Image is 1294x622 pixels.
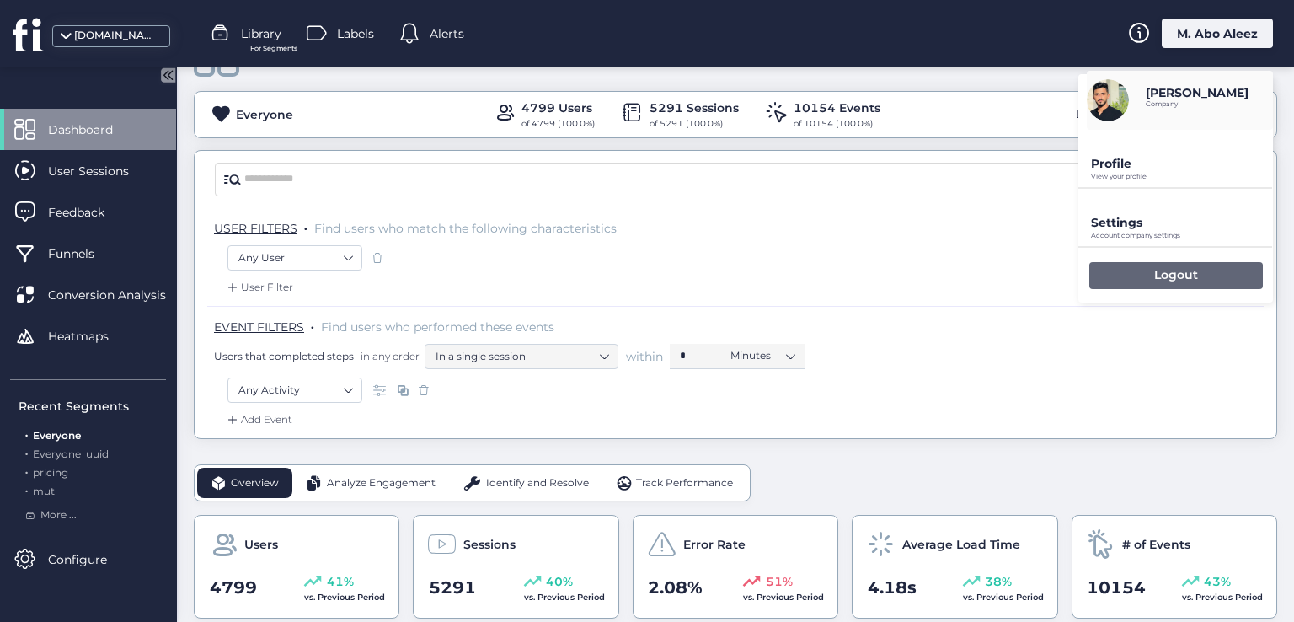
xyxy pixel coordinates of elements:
[214,221,297,236] span: USER FILTERS
[25,463,28,479] span: .
[794,99,880,117] div: 10154 Events
[25,481,28,497] span: .
[1091,156,1273,171] p: Profile
[250,43,297,54] span: For Segments
[25,426,28,442] span: .
[1091,215,1273,230] p: Settings
[304,592,385,603] span: vs. Previous Period
[766,572,793,591] span: 51%
[436,344,607,369] nz-select-item: In a single session
[321,319,554,335] span: Find users who performed these events
[1204,572,1231,591] span: 43%
[231,475,279,491] span: Overview
[224,279,293,296] div: User Filter
[1146,100,1249,108] p: Company
[40,507,77,523] span: More ...
[743,592,824,603] span: vs. Previous Period
[314,221,617,236] span: Find users who match the following characteristics
[48,550,132,569] span: Configure
[238,245,351,271] nz-select-item: Any User
[214,349,354,363] span: Users that completed steps
[337,24,374,43] span: Labels
[521,99,595,117] div: 4799 Users
[1146,85,1249,100] p: [PERSON_NAME]
[650,117,739,131] div: of 5291 (100.0%)
[33,429,81,442] span: Everyone
[1087,575,1146,601] span: 10154
[868,575,917,601] span: 4.18s
[546,572,573,591] span: 40%
[48,327,134,346] span: Heatmaps
[430,24,464,43] span: Alerts
[463,535,516,554] span: Sessions
[486,475,589,491] span: Identify and Resolve
[25,444,28,460] span: .
[311,316,314,333] span: .
[327,572,354,591] span: 41%
[626,348,663,365] span: within
[902,535,1020,554] span: Average Load Time
[963,592,1044,603] span: vs. Previous Period
[48,162,154,180] span: User Sessions
[429,575,476,601] span: 5291
[33,485,55,497] span: mut
[683,535,746,554] span: Error Rate
[1091,232,1273,239] p: Account company settings
[794,117,880,131] div: of 10154 (100.0%)
[48,121,138,139] span: Dashboard
[636,475,733,491] span: Track Performance
[33,448,109,460] span: Everyone_uuid
[33,466,68,479] span: pricing
[1087,79,1129,121] img: avatar
[304,217,307,234] span: .
[48,286,191,304] span: Conversion Analysis
[524,592,605,603] span: vs. Previous Period
[241,24,281,43] span: Library
[1154,267,1198,282] p: Logout
[74,28,158,44] div: [DOMAIN_NAME]
[238,378,351,403] nz-select-item: Any Activity
[244,535,278,554] span: Users
[1182,592,1263,603] span: vs. Previous Period
[224,411,292,428] div: Add Event
[236,105,293,124] div: Everyone
[357,349,420,363] span: in any order
[327,475,436,491] span: Analyze Engagement
[1072,101,1148,128] div: Last 30 days
[1122,535,1190,554] span: # of Events
[730,343,794,368] nz-select-item: Minutes
[985,572,1012,591] span: 38%
[1162,19,1273,48] div: M. Abo Aleez
[1091,173,1273,180] p: View your profile
[650,99,739,117] div: 5291 Sessions
[214,319,304,335] span: EVENT FILTERS
[210,575,257,601] span: 4799
[48,203,130,222] span: Feedback
[19,397,166,416] div: Recent Segments
[48,244,120,263] span: Funnels
[648,575,703,601] span: 2.08%
[521,117,595,131] div: of 4799 (100.0%)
